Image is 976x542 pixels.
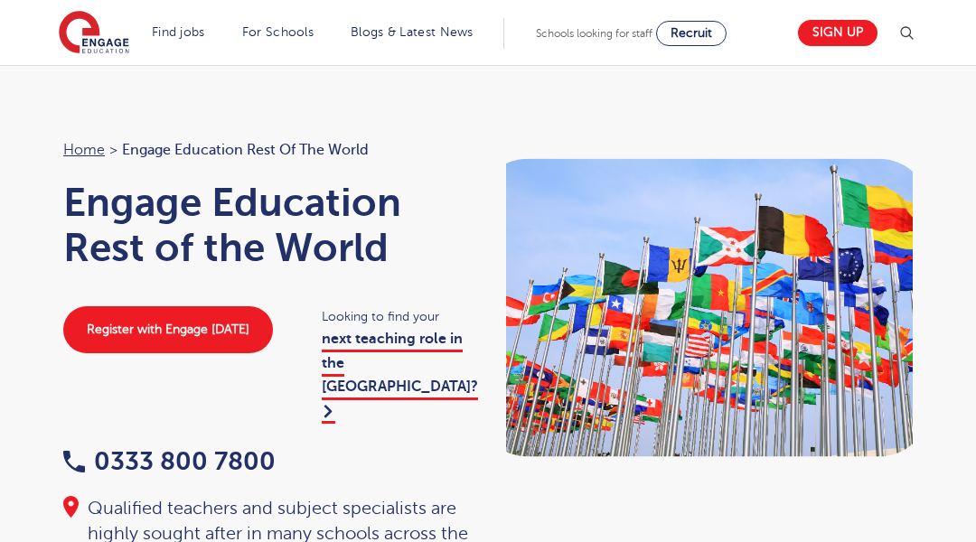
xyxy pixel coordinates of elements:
a: next teaching role in the [GEOGRAPHIC_DATA]? [322,331,478,424]
nav: breadcrumb [63,138,470,162]
a: Find jobs [152,25,205,39]
a: 0333 800 7800 [63,447,276,475]
a: For Schools [242,25,314,39]
span: Looking to find your [322,306,470,327]
span: Recruit [671,26,712,40]
a: Recruit [656,21,727,46]
span: > [109,142,117,158]
a: Register with Engage [DATE] [63,306,273,353]
img: Engage Education [59,11,129,56]
a: Sign up [798,20,877,46]
a: Blogs & Latest News [351,25,474,39]
a: Home [63,142,105,158]
h1: Engage Education Rest of the World [63,180,470,270]
span: Engage Education Rest of the World [122,138,369,162]
span: Schools looking for staff [536,27,652,40]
